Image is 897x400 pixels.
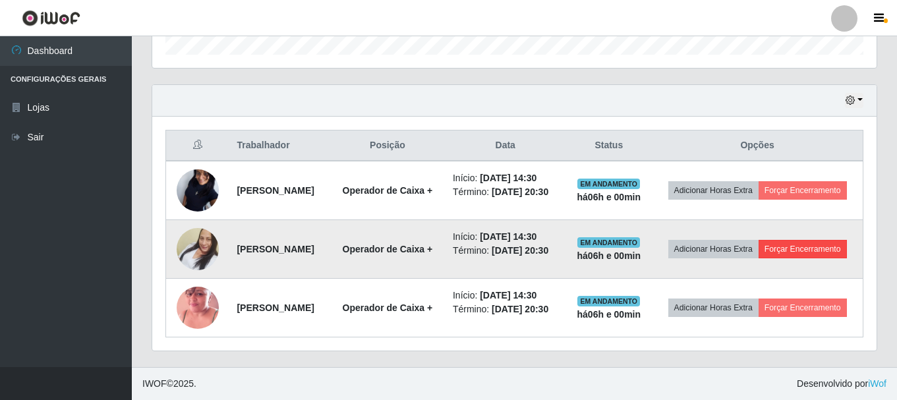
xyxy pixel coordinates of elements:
span: EM ANDAMENTO [577,237,640,248]
img: 1752079661921.jpeg [177,270,219,345]
strong: [PERSON_NAME] [237,185,314,196]
span: IWOF [142,378,167,389]
button: Adicionar Horas Extra [668,299,759,317]
li: Término: [453,244,558,258]
time: [DATE] 20:30 [492,245,548,256]
th: Posição [330,130,445,161]
span: EM ANDAMENTO [577,179,640,189]
time: [DATE] 14:30 [480,231,536,242]
time: [DATE] 20:30 [492,186,548,197]
strong: [PERSON_NAME] [237,302,314,313]
th: Data [445,130,565,161]
a: iWof [868,378,886,389]
time: [DATE] 20:30 [492,304,548,314]
li: Início: [453,230,558,244]
li: Término: [453,302,558,316]
strong: Operador de Caixa + [343,185,433,196]
strong: há 06 h e 00 min [577,192,641,202]
li: Início: [453,289,558,302]
button: Adicionar Horas Extra [668,240,759,258]
button: Adicionar Horas Extra [668,181,759,200]
time: [DATE] 14:30 [480,173,536,183]
li: Início: [453,171,558,185]
th: Opções [652,130,863,161]
img: 1742563763298.jpeg [177,212,219,287]
strong: há 06 h e 00 min [577,309,641,320]
strong: [PERSON_NAME] [237,244,314,254]
img: 1742948591558.jpeg [177,144,219,237]
button: Forçar Encerramento [759,299,847,317]
th: Trabalhador [229,130,330,161]
button: Forçar Encerramento [759,240,847,258]
strong: Operador de Caixa + [343,302,433,313]
span: Desenvolvido por [797,377,886,391]
span: EM ANDAMENTO [577,296,640,306]
strong: há 06 h e 00 min [577,250,641,261]
strong: Operador de Caixa + [343,244,433,254]
li: Término: [453,185,558,199]
th: Status [565,130,652,161]
time: [DATE] 14:30 [480,290,536,300]
button: Forçar Encerramento [759,181,847,200]
img: CoreUI Logo [22,10,80,26]
span: © 2025 . [142,377,196,391]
